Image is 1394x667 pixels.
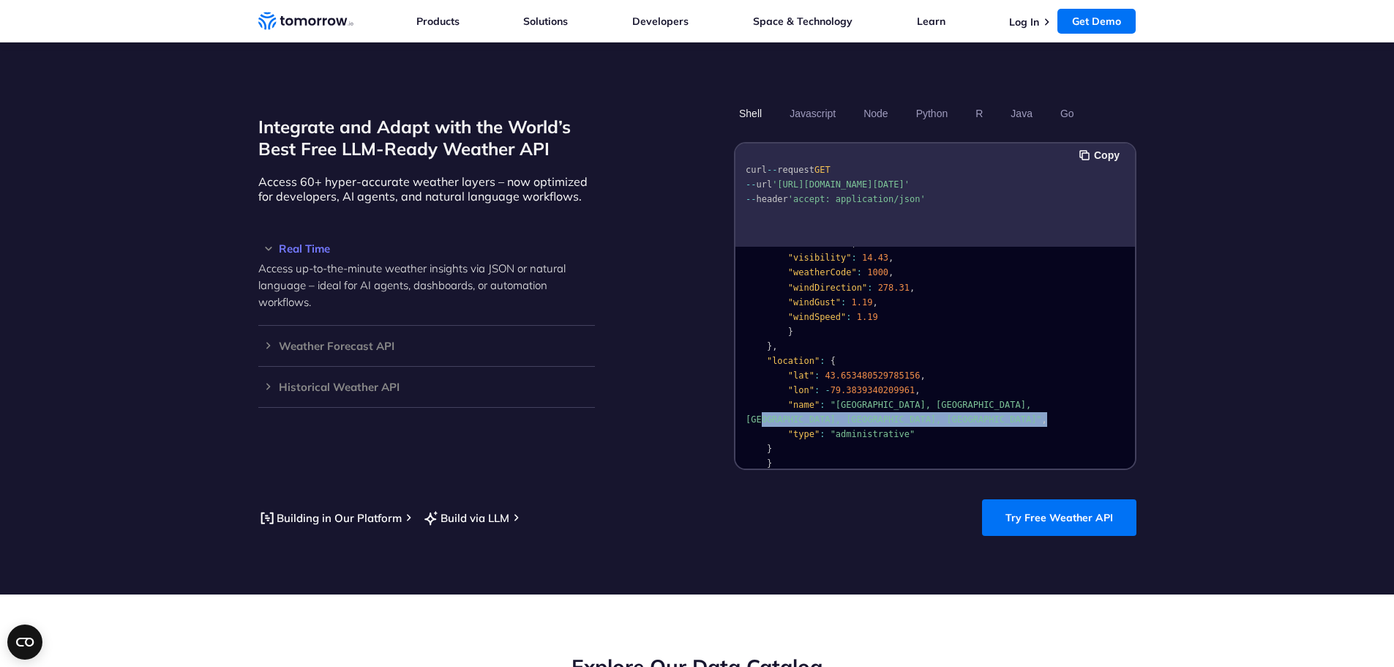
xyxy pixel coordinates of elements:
[784,101,841,126] button: Javascript
[258,260,595,310] p: Access up-to-the-minute weather insights via JSON or natural language – ideal for AI agents, dash...
[756,194,787,204] span: header
[766,458,771,469] span: }
[416,15,460,28] a: Products
[830,429,915,439] span: "administrative"
[787,327,792,337] span: }
[970,101,988,126] button: R
[1054,101,1079,126] button: Go
[258,116,595,160] h2: Integrate and Adapt with the World’s Best Free LLM-Ready Weather API
[856,312,877,322] span: 1.19
[258,340,595,351] h3: Weather Forecast API
[867,283,872,293] span: :
[766,356,819,366] span: "location"
[910,283,915,293] span: ,
[825,385,830,395] span: -
[772,341,777,351] span: ,
[746,194,756,204] span: --
[830,356,835,366] span: {
[1057,9,1136,34] a: Get Demo
[746,165,767,175] span: curl
[867,267,888,277] span: 1000
[7,625,42,660] button: Open CMP widget
[422,509,509,527] a: Build via LLM
[787,194,925,204] span: 'accept: application/json'
[766,444,771,454] span: }
[858,101,893,126] button: Node
[825,370,920,381] span: 43.653480529785156
[872,297,877,308] span: ,
[1041,414,1046,425] span: ,
[258,509,402,527] a: Building in Our Platform
[258,381,595,392] h3: Historical Weather API
[258,174,595,204] p: Access 60+ hyper-accurate weather layers – now optimized for developers, AI agents, and natural l...
[258,243,595,254] h3: Real Time
[787,283,866,293] span: "windDirection"
[632,15,689,28] a: Developers
[851,297,872,308] span: 1.19
[787,312,845,322] span: "windSpeed"
[820,400,825,410] span: :
[846,312,851,322] span: :
[787,370,814,381] span: "lat"
[814,370,819,381] span: :
[734,101,767,126] button: Shell
[861,253,888,263] span: 14.43
[1009,15,1039,29] a: Log In
[766,341,771,351] span: }
[814,165,830,175] span: GET
[820,356,825,366] span: :
[787,297,840,308] span: "windGust"
[787,267,856,277] span: "weatherCode"
[746,179,756,190] span: --
[982,499,1136,536] a: Try Free Weather API
[787,429,819,439] span: "type"
[856,267,861,277] span: :
[777,165,814,175] span: request
[753,15,852,28] a: Space & Technology
[841,297,846,308] span: :
[258,10,353,32] a: Home link
[772,179,910,190] span: '[URL][DOMAIN_NAME][DATE]'
[915,385,920,395] span: ,
[888,267,893,277] span: ,
[877,283,909,293] span: 278.31
[851,253,856,263] span: :
[523,15,568,28] a: Solutions
[917,15,945,28] a: Learn
[920,370,925,381] span: ,
[910,101,953,126] button: Python
[766,165,776,175] span: --
[814,385,819,395] span: :
[820,429,825,439] span: :
[1005,101,1038,126] button: Java
[746,400,1042,425] span: "[GEOGRAPHIC_DATA], [GEOGRAPHIC_DATA], [GEOGRAPHIC_DATA], [GEOGRAPHIC_DATA], [GEOGRAPHIC_DATA]"
[756,179,772,190] span: url
[787,400,819,410] span: "name"
[888,253,893,263] span: ,
[830,385,915,395] span: 79.3839340209961
[787,253,851,263] span: "visibility"
[1079,147,1124,163] button: Copy
[787,385,814,395] span: "lon"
